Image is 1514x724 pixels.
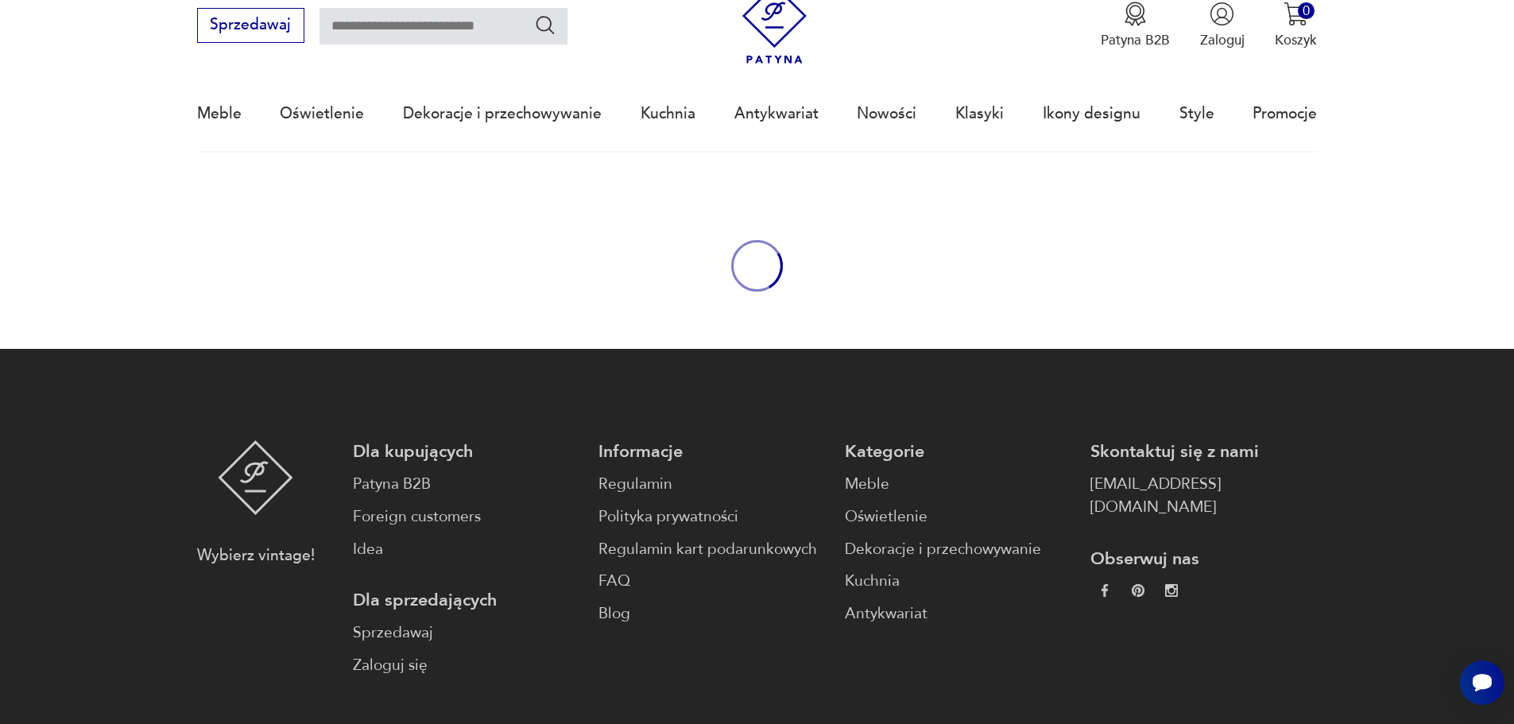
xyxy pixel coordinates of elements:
[218,440,293,515] img: Patyna - sklep z meblami i dekoracjami vintage
[641,77,695,150] a: Kuchnia
[353,505,579,528] a: Foreign customers
[197,77,242,150] a: Meble
[1101,31,1170,49] p: Patyna B2B
[1165,584,1178,597] img: c2fd9cf7f39615d9d6839a72ae8e59e5.webp
[845,440,1071,463] p: Kategorie
[1253,77,1317,150] a: Promocje
[353,440,579,463] p: Dla kupujących
[845,473,1071,496] a: Meble
[1460,660,1504,705] iframe: Smartsupp widget button
[1132,584,1144,597] img: 37d27d81a828e637adc9f9cb2e3d3a8a.webp
[845,505,1071,528] a: Oświetlenie
[598,473,825,496] a: Regulamin
[1123,2,1148,26] img: Ikona medalu
[534,14,557,37] button: Szukaj
[598,538,825,561] a: Regulamin kart podarunkowych
[1298,2,1315,19] div: 0
[734,77,819,150] a: Antykwariat
[280,77,364,150] a: Oświetlenie
[1101,2,1170,49] button: Patyna B2B
[1090,473,1317,519] a: [EMAIL_ADDRESS][DOMAIN_NAME]
[598,440,825,463] p: Informacje
[1200,2,1245,49] button: Zaloguj
[1179,77,1214,150] a: Style
[353,473,579,496] a: Patyna B2B
[403,77,602,150] a: Dekoracje i przechowywanie
[598,570,825,593] a: FAQ
[1043,77,1140,150] a: Ikony designu
[857,77,916,150] a: Nowości
[1090,548,1317,571] p: Obserwuj nas
[598,602,825,625] a: Blog
[197,544,315,567] p: Wybierz vintage!
[353,621,579,645] a: Sprzedawaj
[1275,2,1317,49] button: 0Koszyk
[1210,2,1234,26] img: Ikonka użytkownika
[1090,440,1317,463] p: Skontaktuj się z nami
[845,602,1071,625] a: Antykwariat
[845,538,1071,561] a: Dekoracje i przechowywanie
[598,505,825,528] a: Polityka prywatności
[197,8,304,43] button: Sprzedawaj
[353,654,579,677] a: Zaloguj się
[1284,2,1308,26] img: Ikona koszyka
[353,589,579,612] p: Dla sprzedających
[1275,31,1317,49] p: Koszyk
[1098,584,1111,597] img: da9060093f698e4c3cedc1453eec5031.webp
[197,20,304,33] a: Sprzedawaj
[1101,2,1170,49] a: Ikona medaluPatyna B2B
[1200,31,1245,49] p: Zaloguj
[353,538,579,561] a: Idea
[845,570,1071,593] a: Kuchnia
[955,77,1004,150] a: Klasyki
